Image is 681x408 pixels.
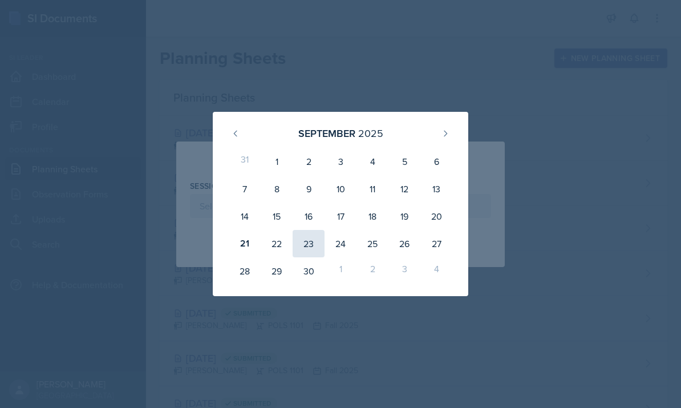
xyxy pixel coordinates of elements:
div: 27 [420,230,452,257]
div: 20 [420,203,452,230]
div: 2 [293,148,325,175]
div: 19 [388,203,420,230]
div: 1 [261,148,293,175]
div: 1 [325,257,356,285]
div: 25 [356,230,388,257]
div: 16 [293,203,325,230]
div: 26 [388,230,420,257]
div: 24 [325,230,356,257]
div: September [298,126,355,141]
div: 9 [293,175,325,203]
div: 5 [388,148,420,175]
div: 30 [293,257,325,285]
div: 12 [388,175,420,203]
div: 7 [229,175,261,203]
div: 17 [325,203,356,230]
div: 2025 [358,126,383,141]
div: 3 [325,148,356,175]
div: 6 [420,148,452,175]
div: 21 [229,230,261,257]
div: 13 [420,175,452,203]
div: 29 [261,257,293,285]
div: 28 [229,257,261,285]
div: 4 [420,257,452,285]
div: 14 [229,203,261,230]
div: 2 [356,257,388,285]
div: 15 [261,203,293,230]
div: 31 [229,148,261,175]
div: 22 [261,230,293,257]
div: 10 [325,175,356,203]
div: 11 [356,175,388,203]
div: 4 [356,148,388,175]
div: 23 [293,230,325,257]
div: 3 [388,257,420,285]
div: 8 [261,175,293,203]
div: 18 [356,203,388,230]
